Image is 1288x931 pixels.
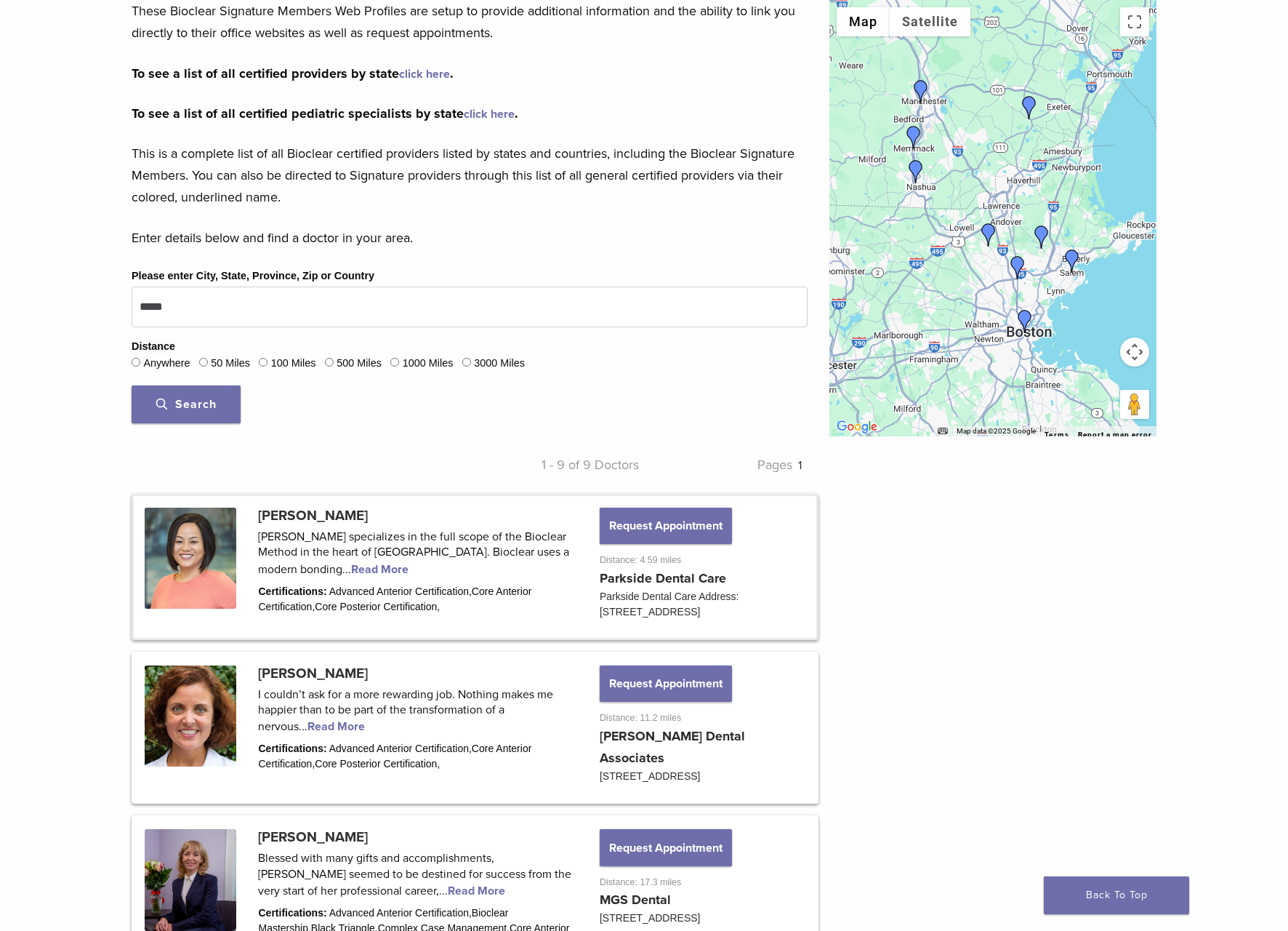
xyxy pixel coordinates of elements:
strong: To see a list of all certified pediatric specialists by state . [132,105,518,121]
div: Dr. Pamela Maragliano-Muniz [1060,249,1084,273]
button: Request Appointment [600,666,732,702]
button: Keyboard shortcuts [938,426,948,436]
label: 50 Miles [211,356,250,372]
div: Dr. Kristen Dority [1013,310,1037,333]
label: 1000 Miles [403,356,454,372]
label: 100 Miles [271,356,316,372]
button: Show satellite imagery [890,7,970,36]
a: 1 [798,458,802,473]
div: Dr. Silvia Huang-Yue [902,126,925,149]
div: Dr. Nicholas DiMauro [1030,225,1053,249]
div: Dr. David Yue and Dr. Silvia Huang-Yue [904,160,927,183]
a: Open this area in Google Maps (opens a new window) [833,417,881,436]
a: Report a map error [1078,431,1152,439]
button: Request Appointment [600,508,732,544]
a: click here [464,107,515,121]
label: Please enter City, State, Province, Zip or Country [132,268,374,284]
button: Toggle fullscreen view [1120,7,1149,36]
label: 3000 Miles [474,356,525,372]
label: 500 Miles [337,356,382,372]
strong: To see a list of all certified providers by state . [132,65,454,81]
p: 1 - 9 of 9 Doctors [470,454,639,476]
div: Dr. Vera Matshkalyan [1018,96,1041,119]
button: Request Appointment [600,829,732,866]
legend: Distance [132,339,175,355]
div: Dr. David Yue [909,80,933,103]
div: Dr. Svetlana Gomer [977,223,1000,247]
a: Back To Top [1044,876,1189,914]
button: Search [132,385,241,423]
button: Map camera controls [1120,337,1149,367]
button: Drag Pegman onto the map to open Street View [1120,390,1149,419]
span: Map data ©2025 Google [957,427,1036,435]
p: This is a complete list of all Bioclear certified providers listed by states and countries, inclu... [132,143,808,208]
a: Terms (opens in new tab) [1045,431,1069,439]
span: Search [156,397,217,412]
label: Anywhere [143,356,190,372]
img: Google [833,417,881,436]
a: click here [399,67,450,81]
button: Show street map [837,7,890,36]
p: Pages [639,454,808,476]
p: Enter details below and find a doctor in your area. [132,227,808,249]
div: Dr. Cara Lund [1006,256,1029,279]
